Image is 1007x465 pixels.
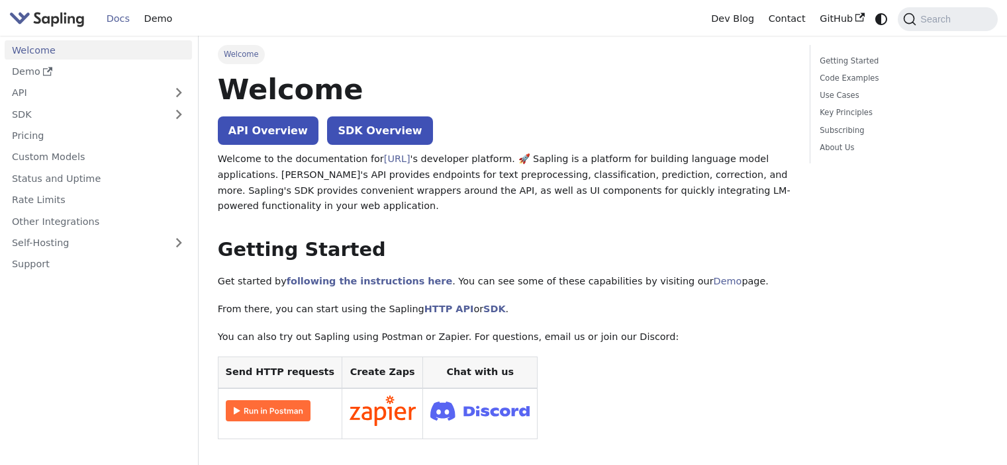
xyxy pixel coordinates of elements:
[916,14,959,24] span: Search
[226,400,311,421] img: Run in Postman
[5,169,192,188] a: Status and Uptime
[137,9,179,29] a: Demo
[820,89,983,102] a: Use Cases
[218,45,265,63] span: Welcome
[5,62,192,81] a: Demo
[218,329,791,345] p: You can also try out Sapling using Postman or Zapier. For questions, email us or join our Discord:
[166,105,192,124] button: Expand sidebar category 'SDK'
[218,151,791,214] p: Welcome to the documentation for 's developer platform. 🚀 Sapling is a platform for building lang...
[218,302,791,317] p: From there, you can start using the Sapling or .
[5,148,192,167] a: Custom Models
[820,142,983,154] a: About Us
[820,106,983,119] a: Key Principles
[5,190,192,210] a: Rate Limits
[761,9,813,29] a: Contact
[384,153,410,164] a: [URL]
[5,255,192,274] a: Support
[350,396,416,426] img: Connect in Zapier
[704,9,761,29] a: Dev Blog
[218,116,318,145] a: API Overview
[342,357,423,388] th: Create Zaps
[5,233,192,253] a: Self-Hosting
[5,212,192,231] a: Other Integrations
[5,126,192,146] a: Pricing
[218,71,791,107] h1: Welcome
[166,83,192,103] button: Expand sidebar category 'API'
[812,9,871,29] a: GitHub
[820,55,983,67] a: Getting Started
[9,9,89,28] a: Sapling.aiSapling.ai
[5,105,166,124] a: SDK
[218,274,791,290] p: Get started by . You can see some of these capabilities by visiting our page.
[9,9,85,28] img: Sapling.ai
[423,357,538,388] th: Chat with us
[424,304,474,314] a: HTTP API
[872,9,891,28] button: Switch between dark and light mode (currently system mode)
[483,304,505,314] a: SDK
[714,276,742,286] a: Demo
[430,398,530,425] img: Join Discord
[99,9,137,29] a: Docs
[5,40,192,60] a: Welcome
[327,116,432,145] a: SDK Overview
[820,72,983,85] a: Code Examples
[218,45,791,63] nav: Breadcrumbs
[5,83,166,103] a: API
[898,7,997,31] button: Search (Command+K)
[287,276,452,286] a: following the instructions here
[218,238,791,262] h2: Getting Started
[218,357,342,388] th: Send HTTP requests
[820,124,983,137] a: Subscribing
